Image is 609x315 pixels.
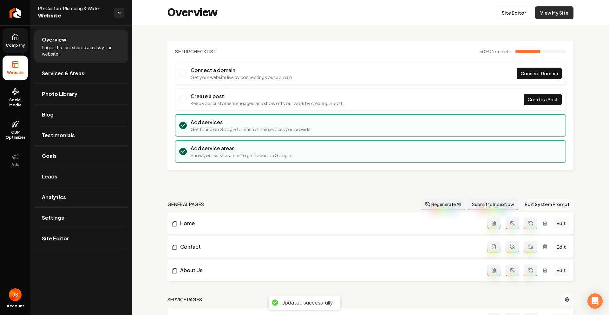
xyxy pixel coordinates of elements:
[421,198,465,210] button: Regenerate All
[42,44,121,57] span: Pages that are shared across your website.
[34,104,128,125] a: Blog
[171,266,487,274] a: About Us
[9,162,22,167] span: Ads
[479,48,511,55] span: 50 %
[553,218,570,229] a: Edit
[171,243,487,251] a: Contact
[468,198,518,210] button: Submit to IndexNow
[171,219,487,227] a: Home
[553,265,570,276] a: Edit
[3,43,28,48] span: Company
[38,5,109,11] span: PG Custom Plumbing & Water Filtration
[42,111,54,118] span: Blog
[42,90,77,98] span: Photo Library
[42,214,64,222] span: Settings
[175,49,190,54] span: Setup
[191,118,312,126] h3: Add services
[34,146,128,166] a: Goals
[34,84,128,104] a: Photo Library
[487,218,501,229] button: Add admin page prompt
[10,8,21,18] img: Rebolt Logo
[4,70,26,75] span: Website
[9,288,22,301] img: James Shamoun
[191,92,344,100] h3: Create a post
[487,265,501,276] button: Add admin page prompt
[535,6,573,19] a: View My Site
[167,6,218,19] h2: Overview
[167,296,202,303] h2: Service Pages
[7,304,24,309] span: Account
[42,193,66,201] span: Analytics
[191,144,292,152] h3: Add service areas
[553,241,570,252] a: Edit
[487,241,501,252] button: Add admin page prompt
[191,126,312,132] p: Get found on Google for each of the services you provide.
[42,131,75,139] span: Testimonials
[517,68,562,79] a: Connect Domain
[524,94,562,105] a: Create a Post
[281,299,334,306] div: Updated successfully.
[34,63,128,84] a: Services & Areas
[3,28,28,53] a: Company
[521,198,573,210] button: Edit System Prompt
[521,70,558,77] span: Connect Domain
[42,235,69,242] span: Site Editor
[587,293,603,309] div: Open Intercom Messenger
[34,228,128,249] a: Site Editor
[527,96,558,103] span: Create a Post
[3,83,28,113] a: Social Media
[191,100,344,106] p: Keep your customers engaged and show off your work by creating a post.
[3,97,28,108] span: Social Media
[9,288,22,301] button: Open user button
[191,66,293,74] h3: Connect a domain
[3,148,28,172] button: Ads
[34,166,128,187] a: Leads
[191,74,293,80] p: Get your website live by connecting your domain.
[42,36,66,44] span: Overview
[34,125,128,145] a: Testimonials
[175,48,217,55] h2: Checklist
[38,11,109,20] span: Website
[496,6,531,19] a: Site Editor
[34,187,128,207] a: Analytics
[42,152,57,160] span: Goals
[191,152,292,158] p: Show your service areas to get found on Google.
[3,115,28,145] a: GBP Optimizer
[490,49,511,54] span: Complete
[42,70,84,77] span: Services & Areas
[167,201,204,207] h2: general pages
[42,173,57,180] span: Leads
[3,130,28,140] span: GBP Optimizer
[34,208,128,228] a: Settings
